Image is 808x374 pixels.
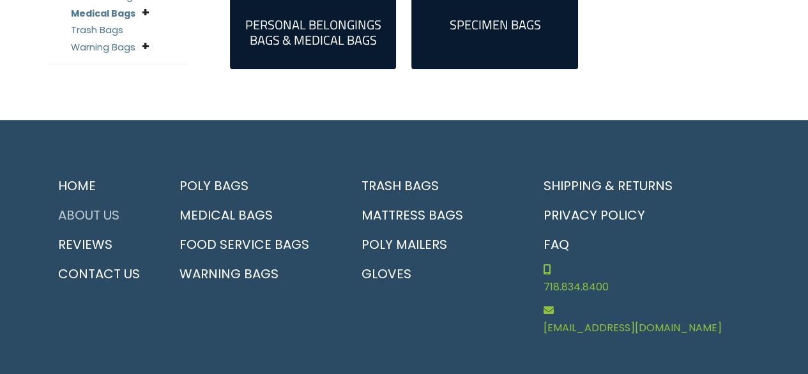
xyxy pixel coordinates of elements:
a: Gloves [351,259,518,288]
a: Mattress Bags [351,200,518,230]
a: Home [48,171,154,200]
a: Poly Bags [169,171,336,200]
a: Visit product category Personal Belongings Bags & Medical Bags [241,2,386,58]
a: Contact Us [48,259,154,288]
a: Medical Bags [169,200,336,230]
a: 718.834.8400 [533,259,761,300]
a: About Us [48,200,154,230]
a: Warning Bags [71,41,135,54]
a: Reviews [48,230,154,259]
a: Trash Bags [351,171,518,200]
a: Shipping & Returns [533,171,761,200]
a: Warning Bags [169,259,336,288]
a: Medical Bags [71,7,135,20]
a: Trash Bags [71,24,123,36]
h2: Specimen Bags [422,17,567,33]
h2: Personal Belongings Bags & Medical Bags [241,17,386,48]
a: Visit product category Specimen Bags [422,2,567,43]
a: [EMAIL_ADDRESS][DOMAIN_NAME] [533,300,761,341]
a: FAQ [533,230,761,259]
a: Privacy Policy [533,200,761,230]
a: Food Service Bags [169,230,336,259]
a: Poly Mailers [351,230,518,259]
